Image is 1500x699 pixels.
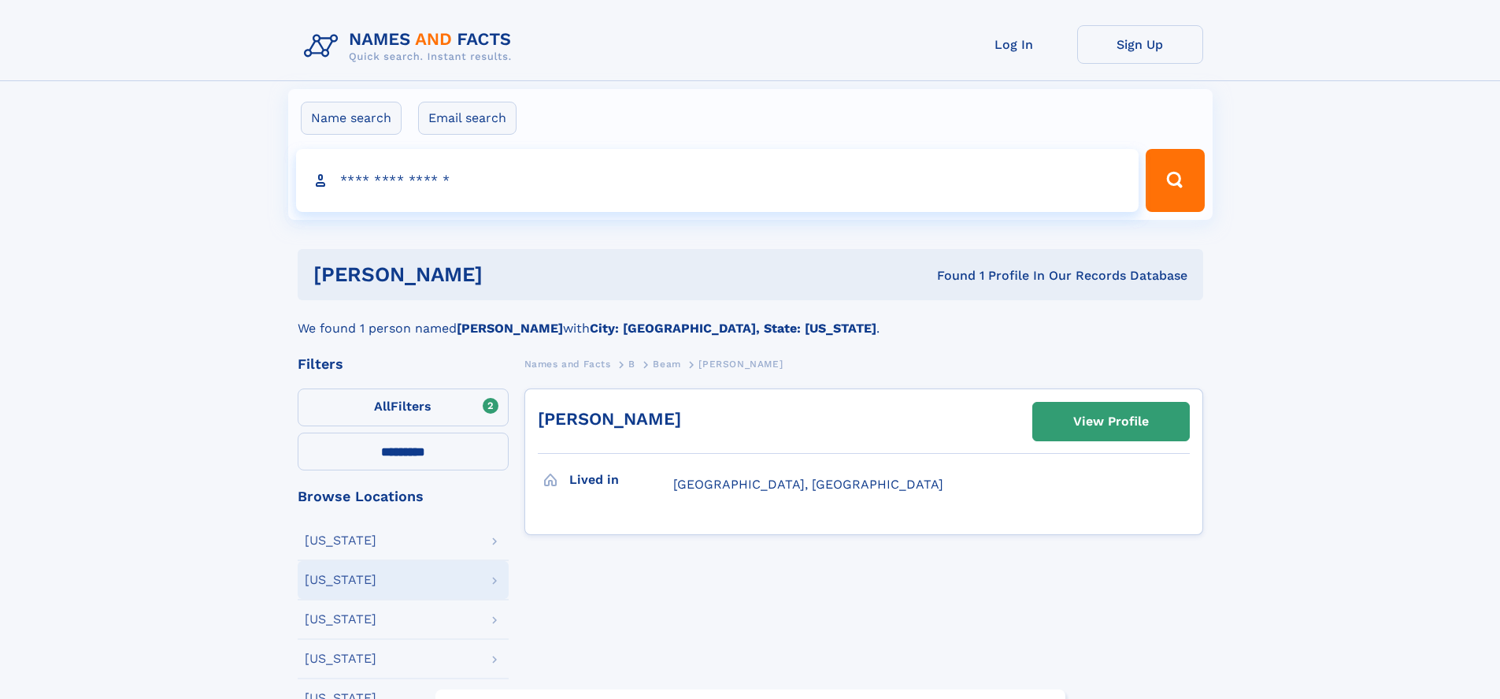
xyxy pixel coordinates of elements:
[653,354,680,374] a: Beam
[305,653,376,665] div: [US_STATE]
[1073,403,1149,440] div: View Profile
[301,102,402,135] label: Name search
[457,321,563,336] b: [PERSON_NAME]
[305,613,376,626] div: [US_STATE]
[1146,149,1204,212] button: Search Button
[538,409,681,429] a: [PERSON_NAME]
[305,534,376,547] div: [US_STATE]
[298,389,509,426] label: Filters
[296,149,1139,212] input: search input
[590,321,876,336] b: City: [GEOGRAPHIC_DATA], State: [US_STATE]
[698,359,783,370] span: [PERSON_NAME]
[374,399,391,414] span: All
[1077,25,1203,64] a: Sign Up
[653,359,680,370] span: Beam
[673,477,943,492] span: [GEOGRAPHIC_DATA], [GEOGRAPHIC_DATA]
[298,357,509,371] div: Filters
[298,25,524,68] img: Logo Names and Facts
[951,25,1077,64] a: Log In
[1033,403,1189,441] a: View Profile
[709,267,1187,284] div: Found 1 Profile In Our Records Database
[569,467,673,493] h3: Lived in
[524,354,611,374] a: Names and Facts
[628,354,635,374] a: B
[298,489,509,504] div: Browse Locations
[305,574,376,586] div: [US_STATE]
[298,300,1203,338] div: We found 1 person named with .
[628,359,635,370] span: B
[418,102,517,135] label: Email search
[313,265,710,284] h1: [PERSON_NAME]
